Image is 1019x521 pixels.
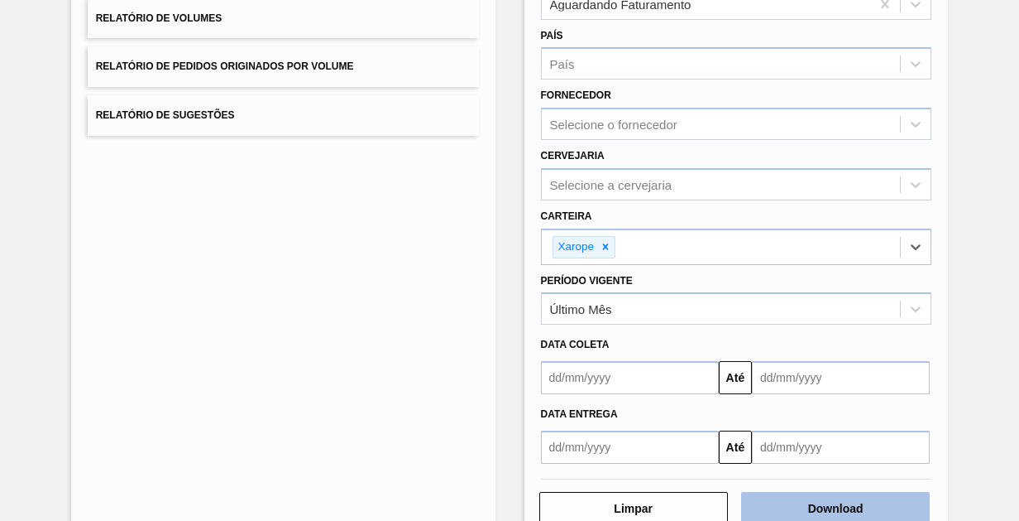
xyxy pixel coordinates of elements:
[96,60,354,72] span: Relatório de Pedidos Originados por Volume
[541,150,605,162] label: Cervejaria
[752,361,930,394] input: dd/mm/yyyy
[541,89,611,101] label: Fornecedor
[96,12,222,24] span: Relatório de Volumes
[541,210,592,222] label: Carteira
[541,30,563,41] label: País
[541,408,618,420] span: Data entrega
[550,57,575,71] div: País
[550,302,612,316] div: Último Mês
[550,118,677,132] div: Selecione o fornecedor
[752,431,930,464] input: dd/mm/yyyy
[719,361,752,394] button: Até
[541,361,719,394] input: dd/mm/yyyy
[719,431,752,464] button: Até
[88,95,479,136] button: Relatório de Sugestões
[541,275,633,287] label: Período Vigente
[553,237,597,258] div: Xarope
[96,109,235,121] span: Relatório de Sugestões
[88,46,479,87] button: Relatório de Pedidos Originados por Volume
[550,177,672,191] div: Selecione a cervejaria
[541,431,719,464] input: dd/mm/yyyy
[541,339,610,350] span: Data coleta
